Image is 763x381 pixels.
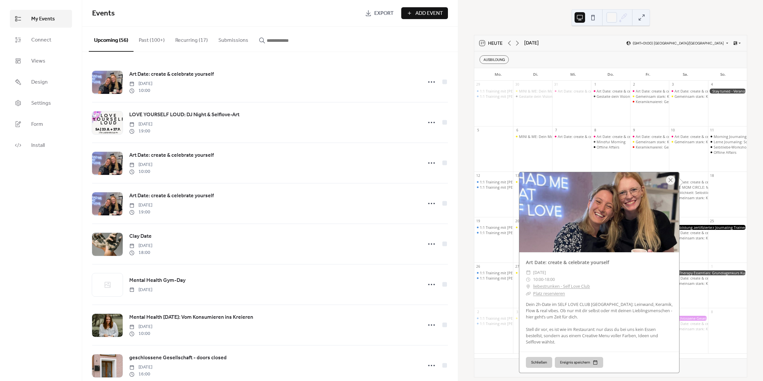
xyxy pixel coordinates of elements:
span: 10:00 [129,87,152,94]
button: Upcoming (56) [89,27,134,52]
span: geschlossene Gesellschaft - doors closed [129,354,227,362]
span: Mental Health Gym-Day [129,277,185,285]
div: Keramikmalerei: Gestalte deinen Selbstliebe-Anker [630,145,669,150]
div: Gestalte dein Vision Board 2026 [513,94,552,99]
div: Di. [517,68,554,81]
div: MINI & ME: Dein Moment mit Baby [519,89,578,94]
span: 19:00 [129,128,152,135]
div: Gemeinsam stark: Kreativzeit für Kind & Eltern [636,94,714,99]
div: 1:1 Training mit [PERSON_NAME] (digital oder 5020 [GEOGRAPHIC_DATA]) [480,276,604,281]
a: Connect [10,31,72,49]
div: 10 [671,128,676,132]
div: Art Date: create & celebrate yourself [636,89,696,94]
div: Art Date: create & celebrate yourself [630,89,669,94]
div: Art Date: create & celebrate yourself [630,134,669,139]
a: My Events [10,10,72,28]
div: 8 [593,128,598,132]
div: 2 [632,82,636,87]
div: 30 [515,82,520,87]
div: Gemeinsam stark: Kreativzeit für Kind & Eltern [675,94,752,99]
div: Fr. [629,68,667,81]
a: geschlossene Gesellschaft - doors closed [129,354,227,362]
div: 1:1 Training mit [PERSON_NAME] (digital oder 5020 [GEOGRAPHIC_DATA]) [480,230,604,235]
div: Gemeinsam stark: Kreativzeit für Kind & Eltern [675,139,752,144]
div: MINI & ME: Dein Moment mit Baby [513,134,552,139]
div: Gemeinsam stark: Kreativzeit für Kind & Eltern [630,94,669,99]
div: Offline Affairs [597,145,619,150]
div: 1:1 Training mit Caterina (digital oder 5020 Salzburg) [474,270,513,275]
a: Install [10,136,72,154]
a: Design [10,73,72,91]
a: Clay Date [129,232,152,241]
div: AUSBILDUNG [480,55,509,64]
span: Art Date: create & celebrate yourself [129,151,214,159]
div: 27 [515,264,520,269]
div: Art Date: create & celebrate yourself [669,89,708,94]
a: Platz reservieren [533,291,565,296]
span: 10:00 [533,276,543,283]
a: Art Date: create & celebrate yourself [129,192,214,200]
div: [DATE] [524,40,539,47]
span: Install [31,142,45,150]
span: Art Date: create & celebrate yourself [129,192,214,200]
div: 4 [710,82,714,87]
span: 10:00 [129,330,152,337]
div: Art Date: create & celebrate yourself [591,89,630,94]
span: 18:00 [545,276,555,283]
div: Gestalte dein Vision Board 2026 [591,94,630,99]
div: Art Date: create & celebrate yourself [591,134,630,139]
span: Add Event [415,10,443,17]
div: 1:1 Training mit Caterina (digital oder 5020 Salzburg) [474,94,513,99]
div: Art Date: create & celebrate yourself [636,134,696,139]
div: Stay tuned - Veranstaltung in Planung [708,89,747,94]
div: Mi. [554,68,592,81]
div: Art Date: create & celebrate yourself [597,134,657,139]
span: 16:00 [129,371,152,378]
div: 12 [476,173,480,178]
div: 1:1 Training mit [PERSON_NAME] (digital oder 5020 [GEOGRAPHIC_DATA]) [480,179,604,184]
a: Mental Health Gym-Day [129,276,185,285]
div: Selbtliebe-Workshop: Der ehrliche Weg zurück zu dir - Buchung [708,145,747,150]
div: Art Date: create & celebrate yourself [597,89,657,94]
a: Views [10,52,72,70]
span: LOVE YOURSELF LOUD: DJ Night & Selflove-Art [129,111,239,119]
div: Mo. [480,68,517,81]
span: [DATE] [129,121,152,128]
div: Gemeinsam stark: Kreativzeit für Kind & Eltern [669,195,708,200]
div: MINI & ME: Dein Moment mit Baby [519,134,578,139]
div: 1:1 Training mit Caterina (digital oder 5020 Salzburg) [474,276,513,281]
div: 31 [554,82,558,87]
div: ​ [526,283,530,290]
a: Mental Health [DATE]: Vom Konsumieren ins Kreieren [129,313,253,322]
div: ​ [526,269,530,276]
div: 25 [710,219,714,223]
span: [DATE] [129,80,152,87]
a: Art Date: create & celebrate yourself [129,151,214,160]
span: - [543,276,545,283]
div: Gemeinsam stark: Kreativzeit für Kind & Eltern [669,281,708,286]
div: Lerne Journaling: Schreiben, das dich verändert [708,139,747,144]
div: Art Date: create & celebrate yourself [675,134,735,139]
a: Form [10,115,72,133]
div: MINI & ME: Dein Moment mit Baby [513,270,552,275]
button: Submissions [213,27,254,51]
div: Gemeinsam stark: Kreativzeit für Kind & Eltern [669,139,708,144]
button: Recurring (17) [170,27,213,51]
div: 13 [515,173,520,178]
div: Mindful Morning [591,139,630,144]
div: 1:1 Training mit [PERSON_NAME] (digital oder 5020 [GEOGRAPHIC_DATA]) [480,321,604,326]
span: Connect [31,36,51,44]
div: Art Date: create & celebrate yourself [675,179,735,184]
div: 1:1 Training mit [PERSON_NAME] (digital oder 5020 [GEOGRAPHIC_DATA]) [480,316,604,321]
div: So. [704,68,742,81]
div: Gemeinsam stark: Kreativzeit für Kind & Eltern [669,235,708,240]
div: Mindful Morning [597,139,626,144]
div: 1 [593,82,598,87]
span: Views [31,57,45,65]
span: [DATE] [129,242,152,249]
div: 1:1 Training mit [PERSON_NAME] (digital oder 5020 [GEOGRAPHIC_DATA]) [480,270,604,275]
div: Gestalte dein Vision Board 2026 [519,94,573,99]
div: 1:1 Training mit Caterina (digital oder 5020 Salzburg) [474,316,513,321]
